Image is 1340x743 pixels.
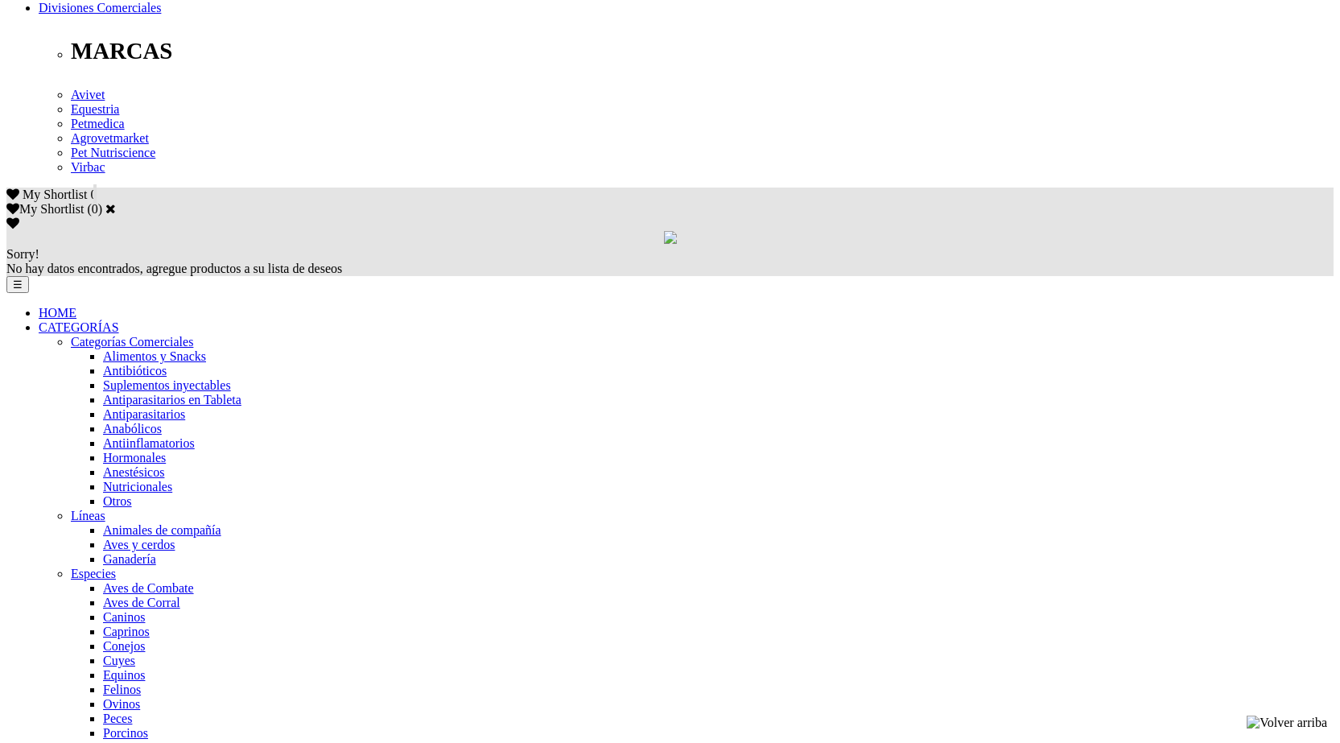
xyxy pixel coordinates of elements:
[71,102,119,116] a: Equestria
[71,117,125,130] a: Petmedica
[71,131,149,145] a: Agrovetmarket
[6,247,1334,276] div: No hay datos encontrados, agregue productos a su lista de deseos
[71,38,1334,64] p: MARCAS
[103,465,164,479] a: Anestésicos
[71,146,155,159] a: Pet Nutriscience
[90,188,97,201] span: 0
[103,480,172,493] a: Nutricionales
[39,1,161,14] a: Divisiones Comerciales
[87,202,102,216] span: ( )
[71,160,105,174] a: Virbac
[103,349,206,363] a: Alimentos y Snacks
[6,202,84,216] label: My Shortlist
[103,378,231,392] a: Suplementos inyectables
[103,538,175,551] a: Aves y cerdos
[71,88,105,101] a: Avivet
[92,202,98,216] label: 0
[6,276,29,293] button: ☰
[103,422,162,435] a: Anabólicos
[103,407,185,421] a: Antiparasitarios
[103,451,166,464] a: Hormonales
[103,523,221,537] a: Animales de compañía
[71,567,116,580] a: Especies
[1247,716,1327,730] img: Volver arriba
[39,320,119,334] a: CATEGORÍAS
[23,188,87,201] span: My Shortlist
[103,436,195,450] a: Antiinflamatorios
[71,509,105,522] a: Líneas
[103,364,167,378] a: Antibióticos
[103,393,241,407] a: Antiparasitarios en Tableta
[103,494,132,508] a: Otros
[664,231,677,244] img: loading.gif
[105,202,116,215] a: Cerrar
[39,306,76,320] a: HOME
[71,335,193,349] a: Categorías Comerciales
[103,552,156,566] a: Ganadería
[6,247,39,261] span: Sorry!
[8,568,278,735] iframe: Brevo live chat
